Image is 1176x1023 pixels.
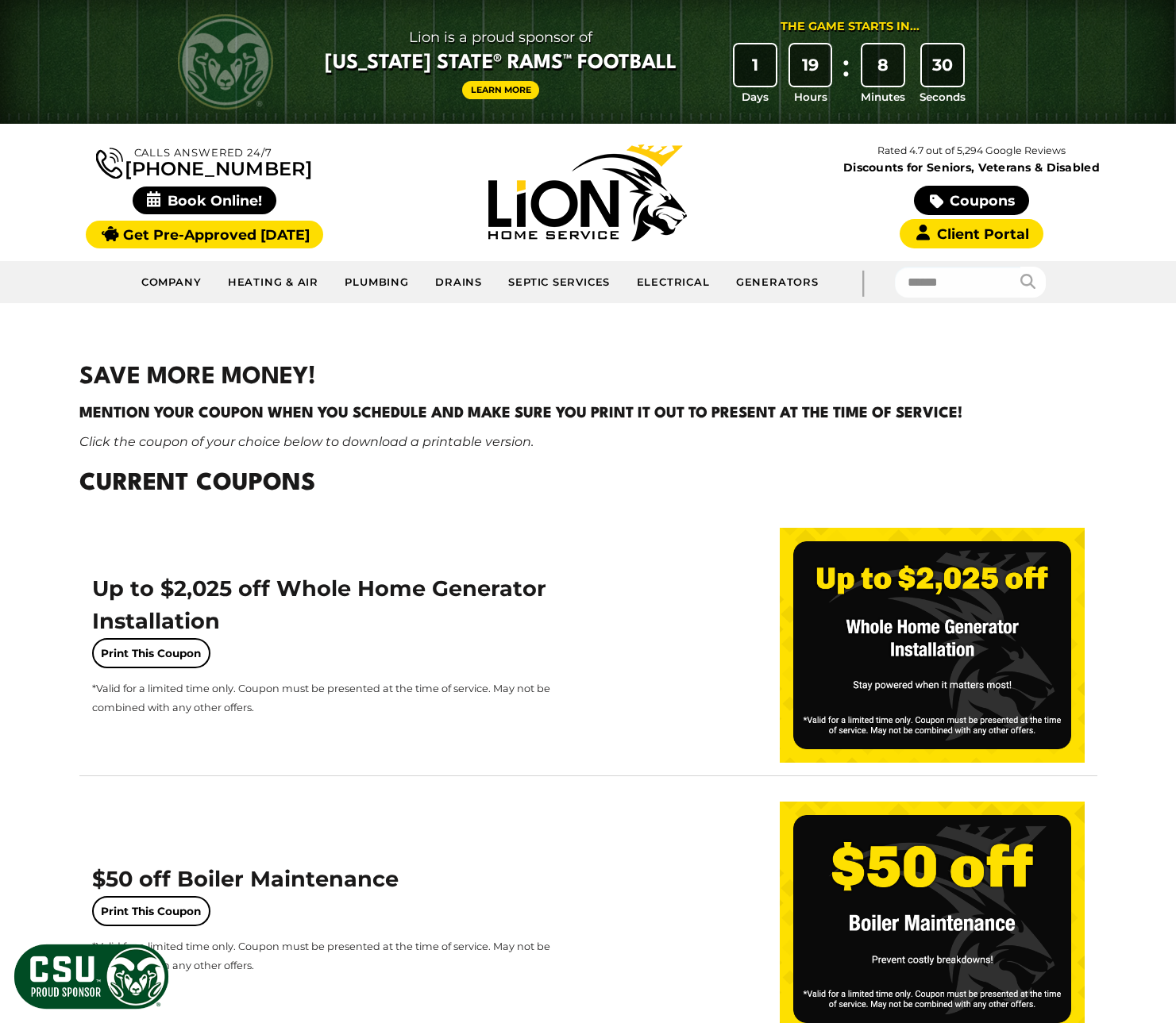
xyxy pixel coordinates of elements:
[488,144,687,241] img: Lion Home Service
[92,683,550,713] span: *Valid for a limited time only. Coupon must be presented at the time of service. May not be combi...
[623,267,723,298] a: Electrical
[178,14,273,110] img: CSU Rams logo
[794,89,827,105] span: Hours
[92,638,210,668] a: Print This Coupon
[92,866,399,892] span: $50 off Boiler Maintenance
[96,144,312,179] a: [PHONE_NUMBER]
[79,467,1097,502] h2: Current Coupons
[86,221,323,248] a: Get Pre-Approved [DATE]
[129,267,215,298] a: Company
[332,267,422,298] a: Plumbing
[422,267,495,298] a: Drains
[920,89,966,105] span: Seconds
[462,81,540,99] a: Learn More
[838,44,854,106] div: :
[900,219,1043,248] a: Client Portal
[862,44,904,86] div: 8
[325,25,677,50] span: Lion is a proud sponsor of
[495,267,623,298] a: Septic Services
[12,942,171,1011] img: CSU Sponsor Badge
[831,261,895,303] div: |
[861,89,905,105] span: Minutes
[215,267,333,298] a: Heating & Air
[325,50,677,77] span: [US_STATE] State® Rams™ Football
[914,186,1028,215] a: Coupons
[79,402,1097,425] h4: Mention your coupon when you schedule and make sure you print it out to present at the time of se...
[780,528,1085,763] img: up-to-2025-off-generator.png.webp
[742,89,769,105] span: Days
[781,18,920,36] div: The Game Starts in...
[780,142,1163,160] p: Rated 4.7 out of 5,294 Google Reviews
[790,44,831,86] div: 19
[92,940,550,971] span: *Valid for a limited time only. Coupon must be presented at the time of service. May not be combi...
[783,162,1160,173] span: Discounts for Seniors, Veterans & Disabled
[79,434,534,449] em: Click the coupon of your choice below to download a printable version.
[92,896,210,926] a: Print This Coupon
[79,366,316,389] strong: SAVE MORE MONEY!
[723,267,831,298] a: Generators
[133,187,276,214] span: Book Online!
[92,575,546,634] span: Up to $2,025 off Whole Home Generator Installation
[735,44,776,86] div: 1
[922,44,963,86] div: 30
